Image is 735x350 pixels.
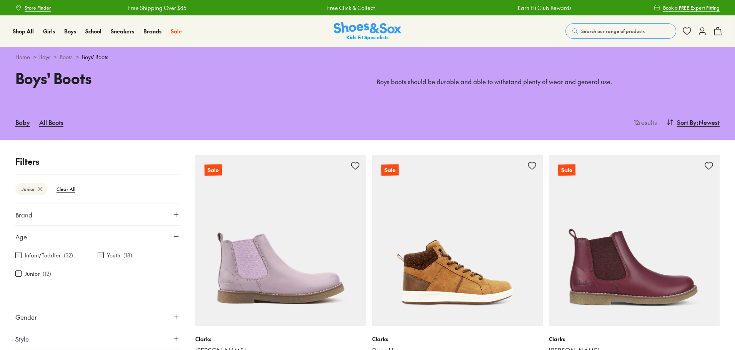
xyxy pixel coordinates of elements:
a: Boys [64,27,76,35]
p: Sale [205,164,222,176]
a: Sale [549,155,720,326]
span: Store Finder [25,4,51,11]
a: Sale [372,155,543,326]
span: Style [15,334,29,343]
button: Style [15,328,180,350]
a: Free Shipping Over $85 [127,4,185,12]
a: Boots [60,53,73,61]
a: All Boots [39,114,63,131]
a: Sale [171,27,182,35]
a: Sale [195,155,366,326]
div: > > > [15,53,720,61]
p: Boys boots should be durable and able to withstand plenty of wear and general use. [377,78,720,86]
span: Search our range of products [581,28,645,35]
a: Home [15,53,30,61]
p: Clarks [195,335,366,343]
p: Clarks [549,335,720,343]
button: Brand [15,204,180,226]
btn: Junior [15,183,47,195]
a: Store Finder [15,1,51,15]
p: Clarks [372,335,543,343]
span: Sort By [677,118,697,127]
span: Brand [15,210,32,219]
a: Baby [15,114,30,131]
a: School [85,27,101,35]
p: 12 results [631,118,657,127]
span: : Newest [697,118,720,127]
p: Filters [15,155,180,168]
a: Boys [39,53,50,61]
btn: Clear All [50,182,81,196]
iframe: Gorgias live chat messenger [8,299,38,327]
a: Book a FREE Expert Fitting [654,1,720,15]
p: Sale [381,164,399,176]
button: Sort By:Newest [666,114,720,131]
button: Gender [15,306,180,328]
a: Brands [143,27,161,35]
a: Earn Fit Club Rewards [517,4,570,12]
a: Shoes & Sox [334,22,401,41]
img: SNS_Logo_Responsive.svg [334,22,401,41]
a: Free Click & Collect [326,4,374,12]
h1: Boys' Boots [15,67,358,89]
a: Girls [43,27,55,35]
p: Sale [558,164,575,176]
button: Search our range of products [565,23,676,39]
span: Book a FREE Expert Fitting [663,4,720,11]
span: Boys' Boots [82,53,108,61]
a: Sneakers [111,27,134,35]
a: Shop All [13,27,34,35]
